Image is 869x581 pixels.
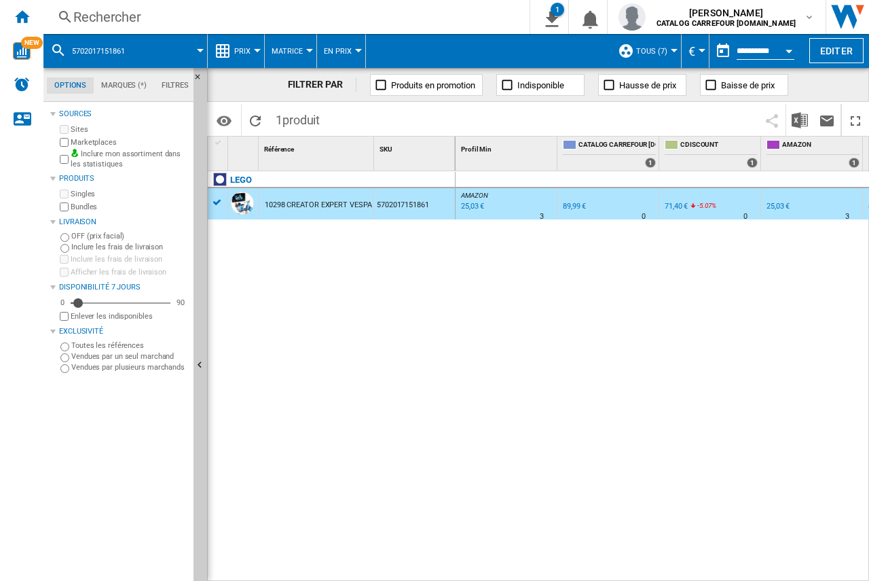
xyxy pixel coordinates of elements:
[849,158,859,168] div: 1 offers sold by AMAZON
[71,311,188,321] label: Enlever les indisponibles
[813,104,840,136] button: Envoyer ce rapport par email
[94,77,154,94] md-tab-item: Marques (*)
[231,137,258,158] div: Sort None
[721,80,775,90] span: Baisse de prix
[261,137,373,158] div: Sort None
[57,298,68,308] div: 0
[459,200,484,213] div: Mise à jour : mardi 14 octobre 2025 03:39
[391,80,475,90] span: Produits en promotion
[71,124,188,135] label: Sites
[618,3,646,31] img: profile.jpg
[696,200,704,216] i: %
[193,68,210,92] button: Masquer
[60,342,69,351] input: Toutes les références
[59,109,188,120] div: Sources
[50,34,200,68] div: 5702017151861
[551,3,564,16] div: 1
[71,189,188,199] label: Singles
[60,138,69,147] input: Marketplaces
[766,202,790,211] div: 25,03 €
[242,104,269,136] button: Recharger
[71,149,79,157] img: mysite-bg-18x18.png
[60,268,69,277] input: Afficher les frais de livraison
[59,217,188,228] div: Livraison
[264,145,294,153] span: Référence
[709,37,737,65] button: md-calendar
[374,188,455,219] div: 5702017151861
[72,47,125,56] span: 5702017151861
[636,34,674,68] button: TOUS (7)
[758,104,785,136] button: Partager ce bookmark avec d'autres
[598,74,686,96] button: Hausse de prix
[272,47,303,56] span: Matrice
[73,7,494,27] div: Rechercher
[60,353,69,362] input: Vendues par un seul marchand
[657,6,796,20] span: [PERSON_NAME]
[700,74,788,96] button: Baisse de prix
[60,233,69,242] input: OFF (prix facial)
[380,145,392,153] span: SKU
[154,77,196,94] md-tab-item: Filtres
[60,203,69,211] input: Bundles
[324,47,352,56] span: En Prix
[282,113,320,127] span: produit
[619,80,676,90] span: Hausse de prix
[272,34,310,68] button: Matrice
[688,34,702,68] button: €
[809,38,864,63] button: Editer
[786,104,813,136] button: Télécharger au format Excel
[578,140,656,152] span: CATALOG CARREFOUR [DOMAIN_NAME]
[60,151,69,168] input: Inclure mon assortiment dans les statistiques
[71,202,188,212] label: Bundles
[71,362,188,372] label: Vendues par plusieurs marchands
[663,200,688,213] div: 71,40 €
[72,34,138,68] button: 5702017151861
[234,47,251,56] span: Prix
[461,145,492,153] span: Profil Min
[782,140,859,152] span: AMAZON
[60,255,69,264] input: Inclure les frais de livraison
[71,296,170,310] md-slider: Disponibilité
[517,80,564,90] span: Indisponible
[324,34,358,68] button: En Prix
[71,340,188,351] label: Toutes les références
[210,108,238,133] button: Options
[59,326,188,337] div: Exclusivité
[458,137,557,158] div: Profil Min Sort None
[845,210,849,224] div: Délai de livraison : 3 jours
[458,137,557,158] div: Sort None
[60,125,69,134] input: Sites
[560,137,659,171] div: CATALOG CARREFOUR [DOMAIN_NAME] 1 offers sold by CATALOG CARREFOUR JOUET.FR
[561,200,586,213] div: 89,99 €
[764,200,790,213] div: 25,03 €
[747,158,758,168] div: 1 offers sold by CDISCOUNT
[71,254,188,264] label: Inclure les frais de livraison
[618,34,674,68] div: TOUS (7)
[764,137,862,171] div: AMAZON 1 offers sold by AMAZON
[563,202,586,211] div: 89,99 €
[288,78,357,92] div: FILTRER PAR
[688,44,695,58] span: €
[71,351,188,362] label: Vendues par un seul marchand
[265,190,371,221] div: 10298 CREATOR EXPERT VESPA
[60,190,69,198] input: Singles
[496,74,585,96] button: Indisponible
[215,34,257,68] div: Prix
[60,364,69,373] input: Vendues par plusieurs marchands
[59,173,188,184] div: Produits
[14,76,30,92] img: alerts-logo.svg
[540,210,544,224] div: Délai de livraison : 3 jours
[234,34,257,68] button: Prix
[461,192,487,199] span: AMAZON
[777,37,801,61] button: Open calendar
[71,149,188,170] label: Inclure mon assortiment dans les statistiques
[47,77,94,94] md-tab-item: Options
[697,202,711,209] span: -5.07
[60,312,69,321] input: Afficher les frais de livraison
[377,137,455,158] div: Sort None
[261,137,373,158] div: Référence Sort None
